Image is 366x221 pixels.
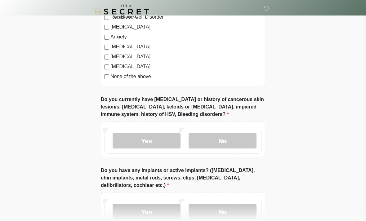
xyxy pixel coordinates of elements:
[189,204,257,220] label: No
[113,133,181,149] label: Yes
[113,204,181,220] label: Yes
[110,43,262,51] label: [MEDICAL_DATA]
[104,75,109,80] input: None of the above
[104,25,109,30] input: [MEDICAL_DATA]
[104,65,109,70] input: [MEDICAL_DATA]
[104,35,109,40] input: Anxiety
[110,63,262,71] label: [MEDICAL_DATA]
[95,5,149,19] img: It's A Secret Med Spa Logo
[110,33,262,41] label: Anxiety
[110,73,262,81] label: None of the above
[101,167,265,189] label: Do you have any implants or active implants? ([MEDICAL_DATA], chin implants, metal rods, screws, ...
[104,55,109,60] input: [MEDICAL_DATA]
[101,96,265,118] label: Do you currently have [MEDICAL_DATA] or history of cancerous skin lesion/s, [MEDICAL_DATA], keloi...
[110,24,262,31] label: [MEDICAL_DATA]
[189,133,257,149] label: No
[104,45,109,50] input: [MEDICAL_DATA]
[110,53,262,61] label: [MEDICAL_DATA]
